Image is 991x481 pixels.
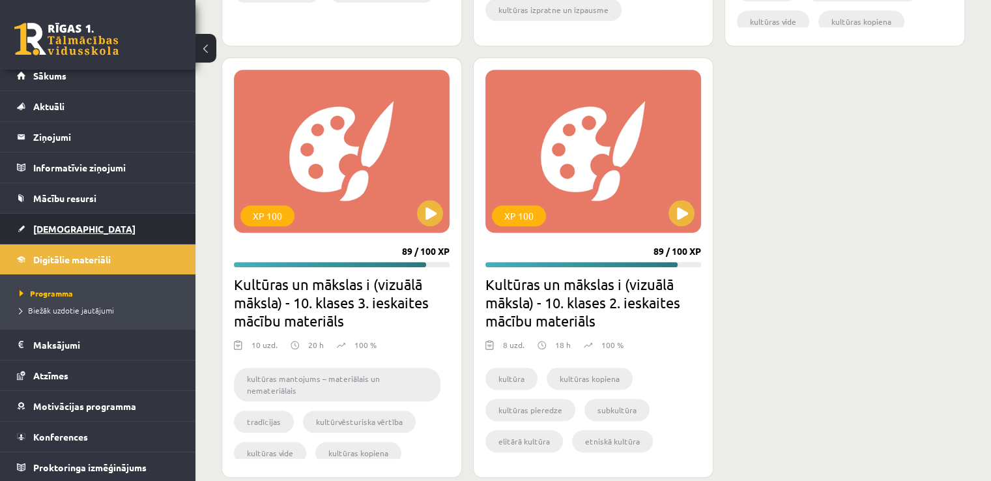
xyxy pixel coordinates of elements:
a: Biežāk uzdotie jautājumi [20,304,182,316]
h2: Kultūras un mākslas i (vizuālā māksla) - 10. klases 2. ieskaites mācību materiāls [485,275,701,330]
a: Programma [20,287,182,299]
a: Informatīvie ziņojumi [17,153,179,182]
h2: Kultūras un mākslas i (vizuālā māksla) - 10. klases 3. ieskaites mācību materiāls [234,275,450,330]
li: kultūras vide [234,442,306,464]
li: kultūras mantojums – materiālais un nemateriālais [234,368,440,401]
p: 18 h [555,339,571,351]
span: Programma [20,288,73,299]
li: kultūras kopiena [818,10,904,33]
span: Digitālie materiāli [33,254,111,265]
li: tradīcijas [234,411,294,433]
p: 100 % [354,339,377,351]
span: Motivācijas programma [33,400,136,412]
a: Maksājumi [17,330,179,360]
div: 10 uzd. [251,339,278,358]
li: kultūrvēsturiska vērtība [303,411,416,433]
a: Konferences [17,422,179,452]
a: Atzīmes [17,360,179,390]
span: [DEMOGRAPHIC_DATA] [33,223,136,235]
a: Ziņojumi [17,122,179,152]
li: kultūras kopiena [547,368,633,390]
span: Mācību resursi [33,192,96,204]
li: subkultūra [584,399,650,421]
legend: Informatīvie ziņojumi [33,153,179,182]
li: etniskā kultūra [572,430,653,452]
span: Aktuāli [33,100,65,112]
li: kultūras kopiena [315,442,401,464]
a: Motivācijas programma [17,391,179,421]
a: Digitālie materiāli [17,244,179,274]
li: kultūra [485,368,538,390]
a: Sākums [17,61,179,91]
span: Biežāk uzdotie jautājumi [20,305,114,315]
li: kultūras vide [737,10,809,33]
span: Atzīmes [33,370,68,381]
p: 20 h [308,339,324,351]
legend: Maksājumi [33,330,179,360]
span: Proktoringa izmēģinājums [33,461,147,473]
div: 8 uzd. [503,339,524,358]
a: [DEMOGRAPHIC_DATA] [17,214,179,244]
p: 100 % [601,339,624,351]
div: XP 100 [492,205,546,226]
span: Konferences [33,431,88,443]
legend: Ziņojumi [33,122,179,152]
a: Mācību resursi [17,183,179,213]
a: Aktuāli [17,91,179,121]
a: Rīgas 1. Tālmācības vidusskola [14,23,119,55]
li: kultūras pieredze [485,399,575,421]
li: elitārā kultūra [485,430,563,452]
div: XP 100 [240,205,294,226]
span: Sākums [33,70,66,81]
